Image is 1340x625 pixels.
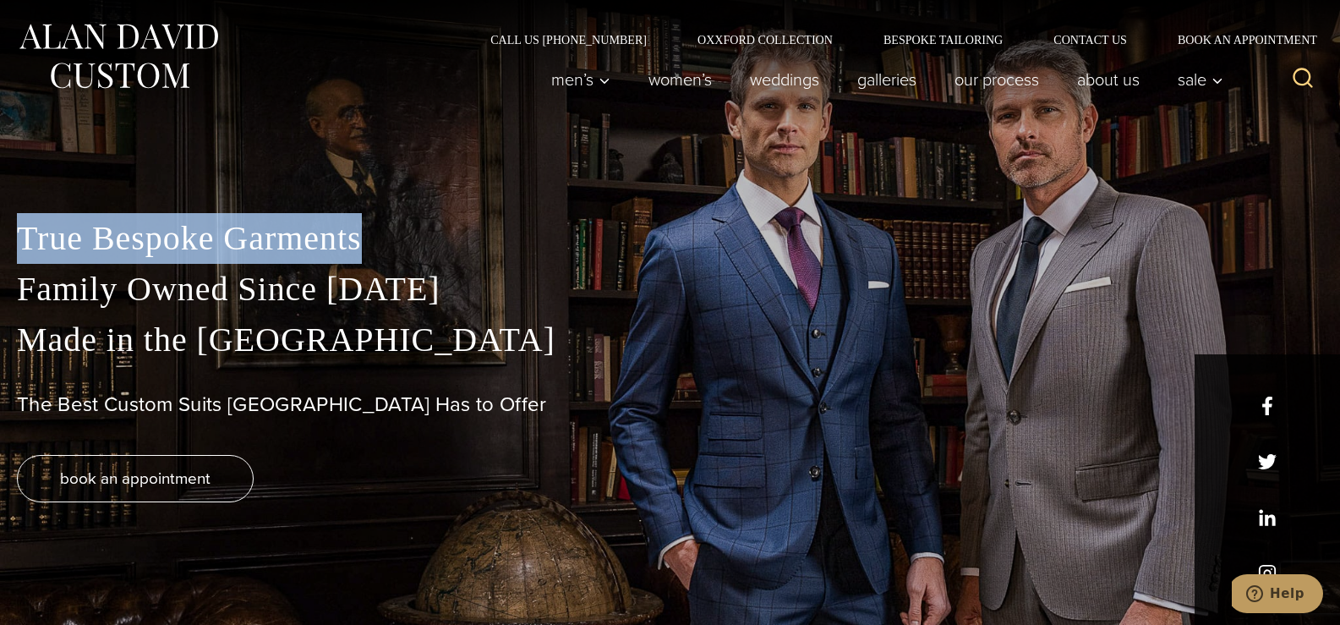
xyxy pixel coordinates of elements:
button: Sale sub menu toggle [1159,63,1233,96]
button: View Search Form [1283,59,1323,100]
a: Galleries [839,63,936,96]
a: Book an Appointment [1152,34,1323,46]
button: Men’s sub menu toggle [533,63,630,96]
span: book an appointment [60,466,211,491]
a: Women’s [630,63,731,96]
iframe: Opens a widget where you can chat to one of our agents [1232,574,1323,617]
p: True Bespoke Garments Family Owned Since [DATE] Made in the [GEOGRAPHIC_DATA] [17,213,1323,365]
a: Our Process [936,63,1058,96]
nav: Secondary Navigation [465,34,1323,46]
a: About Us [1058,63,1159,96]
h1: The Best Custom Suits [GEOGRAPHIC_DATA] Has to Offer [17,392,1323,417]
a: Oxxford Collection [672,34,858,46]
a: Call Us [PHONE_NUMBER] [465,34,672,46]
a: Contact Us [1028,34,1152,46]
a: book an appointment [17,455,254,502]
img: Alan David Custom [17,19,220,94]
nav: Primary Navigation [533,63,1233,96]
a: Bespoke Tailoring [858,34,1028,46]
a: weddings [731,63,839,96]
